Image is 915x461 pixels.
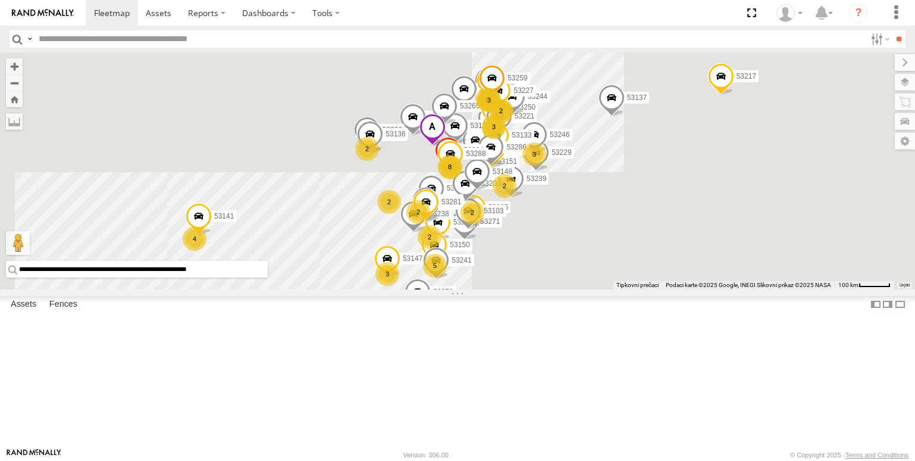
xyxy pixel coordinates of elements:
span: 53272 [433,288,453,296]
span: 53217 [737,72,756,80]
span: 53266 [383,126,402,134]
i: ? [849,4,868,23]
span: 53203 [481,179,500,188]
span: 53271 [480,217,500,226]
div: 6 [475,88,499,111]
img: rand-logo.svg [12,9,74,17]
span: 53281 [441,198,461,206]
a: Uvjeti (otvara se u novoj kartici) [900,283,910,288]
span: 53241 [452,256,471,264]
div: 2 [489,99,513,123]
span: 53244 [528,92,547,101]
span: 53151 [497,157,517,166]
div: 8 [438,155,462,179]
div: © Copyright 2025 - [790,451,908,459]
span: Podaci karte ©2025 Google, INEGI Slikovni prikaz ©2025 NASA [666,282,831,288]
label: Measure [6,113,23,130]
span: 53227 [513,87,533,95]
div: 2 [355,137,379,161]
span: 53286 [506,144,526,152]
span: 53102 [428,113,448,121]
button: Zoom Home [6,91,23,107]
div: Miky Transport [772,4,807,22]
span: 53238 [429,210,449,218]
span: 53221 [515,112,534,120]
div: Version: 306.00 [403,451,449,459]
label: Dock Summary Table to the Left [870,296,882,313]
label: Fences [43,296,83,313]
div: 2 [418,225,441,249]
button: Mjerilo karte: 100 km naprema 50 piksela [835,281,894,289]
div: 3 [482,115,506,139]
div: 2 [377,190,401,214]
label: Map Settings [895,133,915,149]
span: 53141 [214,212,234,220]
div: 2 [493,174,516,198]
div: 5 [423,254,447,278]
label: Hide Summary Table [894,296,906,313]
span: 53288 [466,149,485,158]
div: 3 [375,262,399,286]
label: Search Query [25,30,35,48]
span: 53263 [447,184,466,192]
span: 53148 [493,167,512,176]
span: 53133 [512,131,531,139]
span: 53224 [463,147,483,155]
span: 53246 [550,131,569,139]
button: Povucite Pegmana na kartu da biste otvorili Street View [6,231,30,255]
div: 4 [183,227,206,251]
span: 53229 [551,148,571,157]
span: 53147 [403,254,422,263]
a: Terms and Conditions [845,451,908,459]
span: 100 km [838,282,858,288]
div: 3 [477,88,501,112]
span: 53150 [450,241,469,249]
div: 3 [522,142,546,166]
span: 53265 [460,102,480,110]
a: Visit our Website [7,449,61,461]
span: 53132 [471,122,490,130]
span: 53103 [484,207,503,216]
label: Search Filter Options [866,30,892,48]
span: 53239 [527,175,546,183]
button: Zoom in [6,58,23,74]
div: 2 [460,201,484,225]
button: Zoom out [6,74,23,91]
span: 53216 [453,219,473,227]
span: 53136 [386,130,405,139]
span: 53225 [488,204,508,212]
span: 53259 [507,74,527,83]
label: Dock Summary Table to the Right [882,296,894,313]
span: 53250 [516,103,535,111]
label: Assets [5,296,42,313]
button: Tipkovni prečaci [616,281,659,289]
div: 2 [406,200,430,224]
span: 53137 [627,94,647,102]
